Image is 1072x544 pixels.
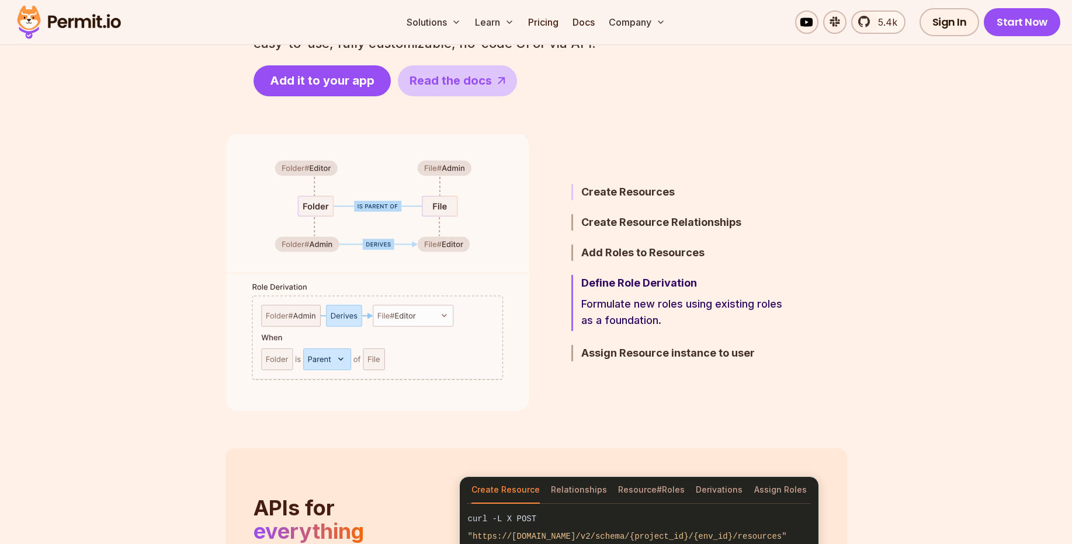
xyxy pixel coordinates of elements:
button: Add Roles to Resources [571,245,785,261]
button: Assign Roles [754,477,807,504]
button: Define Role DerivationFormulate new roles using existing roles as a foundation. [571,275,785,331]
a: Add it to your app [254,65,391,96]
h3: Assign Resource instance to user [581,345,785,361]
span: 5.4k [871,15,897,29]
a: Docs [568,11,599,34]
span: Add it to your app [270,72,374,89]
span: everything [254,518,364,544]
button: Assign Resource instance to user [571,345,785,361]
button: Solutions [402,11,466,34]
p: Formulate new roles using existing roles as a foundation. [581,296,785,329]
span: Read the docs [410,72,492,89]
button: Learn [470,11,519,34]
button: Create Resource [471,477,540,504]
h3: Create Resource Relationships [581,214,785,231]
a: Start Now [984,8,1060,36]
button: Company [604,11,670,34]
a: Sign In [920,8,980,36]
span: APIs for [254,495,335,521]
h3: Create Resources [581,184,785,200]
img: Permit logo [12,2,126,42]
button: Create Resources [571,184,785,200]
button: Relationships [551,477,607,504]
a: Pricing [523,11,563,34]
a: Read the docs [398,65,517,96]
button: Create Resource Relationships [571,214,785,231]
button: Derivations [696,477,743,504]
a: 5.4k [851,11,906,34]
code: curl -L X POST [460,511,818,528]
span: "https://[DOMAIN_NAME]/v2/schema/{project_id}/{env_id}/resources" [468,532,787,541]
h3: Define Role Derivation [581,275,785,291]
h3: Add Roles to Resources [581,245,785,261]
button: Resource#Roles [618,477,685,504]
